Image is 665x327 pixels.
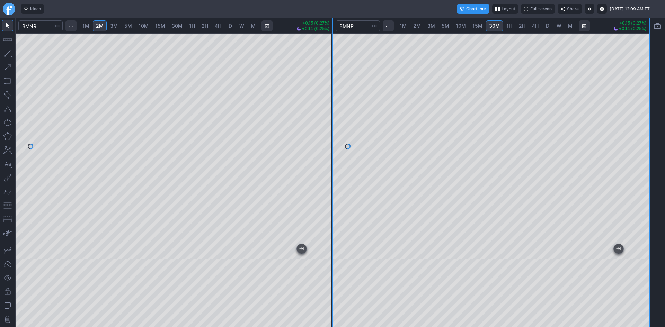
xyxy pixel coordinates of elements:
a: 10M [453,20,469,31]
a: M [565,20,576,31]
span: 15M [155,23,165,29]
button: Jump to the most recent bar [614,244,623,254]
span: +0.14 (0.25%) [619,27,647,31]
a: 1H [186,20,198,31]
span: [DATE] 12:09 AM ET [610,6,650,12]
a: 10M [135,20,152,31]
button: Lock drawings [2,286,13,297]
a: 15M [152,20,168,31]
a: D [542,20,553,31]
button: Toggle light mode [585,4,594,14]
button: Drawing mode: Single [2,245,13,256]
button: Chart tour [457,4,489,14]
a: Finviz.com [3,3,15,15]
button: Brush [2,172,13,183]
button: Range [261,20,273,31]
button: Rotated rectangle [2,89,13,100]
span: 4H [215,23,221,29]
span: 1M [82,23,89,29]
span: 2M [413,23,421,29]
button: Jump to the most recent bar [297,244,307,254]
button: Line [2,48,13,59]
button: Settings [597,4,607,14]
span: Share [567,6,579,12]
a: 3M [424,20,438,31]
span: D [229,23,232,29]
button: Interval [383,20,394,31]
button: Ideas [21,4,44,14]
a: 2M [410,20,424,31]
button: XABCD [2,145,13,156]
a: 3M [107,20,121,31]
p: +0.15 (0.27%) [614,21,647,25]
span: M [251,23,256,29]
span: 3M [110,23,118,29]
a: 5M [121,20,135,31]
a: 15M [469,20,486,31]
input: Search [18,20,63,31]
span: 30M [489,23,500,29]
button: Polygon [2,131,13,142]
button: Fibonacci retracements [2,200,13,211]
button: Arrow [2,62,13,73]
span: +0.14 (0.25%) [302,27,330,31]
button: Add note [2,300,13,311]
span: 4H [532,23,539,29]
button: Portfolio watchlist [652,20,663,31]
span: W [557,23,561,29]
span: 5M [442,23,449,29]
a: 1H [503,20,515,31]
span: 3M [427,23,435,29]
button: Anchored VWAP [2,228,13,239]
button: Hide drawings [2,272,13,283]
button: Measure [2,34,13,45]
button: Full screen [521,4,555,14]
a: W [236,20,247,31]
a: 1M [79,20,92,31]
button: Interval [65,20,77,31]
a: 1M [397,20,410,31]
a: 2M [93,20,107,31]
span: 30M [172,23,183,29]
span: 2M [96,23,104,29]
span: 1H [189,23,195,29]
span: 15M [472,23,482,29]
span: 10M [456,23,466,29]
span: Full screen [530,6,552,12]
span: W [239,23,244,29]
button: Mouse [2,20,13,31]
span: 2H [519,23,525,29]
p: +0.15 (0.27%) [297,21,330,25]
a: W [553,20,565,31]
span: 1M [400,23,407,29]
span: D [546,23,549,29]
span: Chart tour [466,6,486,12]
span: M [568,23,573,29]
span: 2H [202,23,208,29]
button: Elliott waves [2,186,13,197]
a: M [248,20,259,31]
span: Layout [502,6,515,12]
button: Remove all drawings [2,314,13,325]
span: 10M [139,23,149,29]
button: Ellipse [2,117,13,128]
a: D [225,20,236,31]
a: 30M [169,20,186,31]
button: Share [558,4,582,14]
a: 2H [198,20,211,31]
button: Position [2,214,13,225]
span: Ideas [30,6,41,12]
button: Range [579,20,590,31]
button: Triangle [2,103,13,114]
input: Search [336,20,380,31]
button: Drawings autosave: Off [2,258,13,270]
button: Text [2,158,13,170]
span: 1H [506,23,512,29]
a: 5M [438,20,452,31]
span: 5M [124,23,132,29]
button: Search [370,20,379,31]
a: 4H [212,20,224,31]
a: 30M [486,20,503,31]
button: Search [52,20,62,31]
button: Rectangle [2,75,13,87]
